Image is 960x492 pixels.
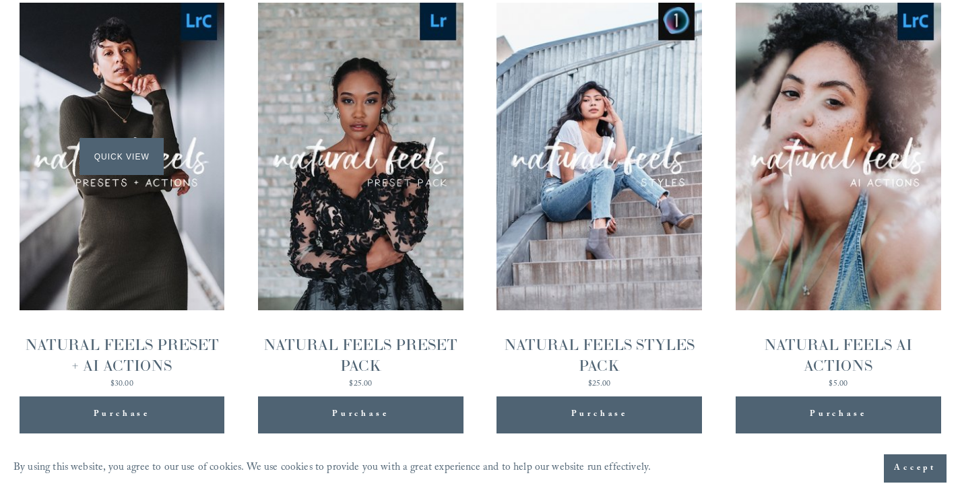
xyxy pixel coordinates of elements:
[497,396,702,433] button: Purchase
[332,407,389,423] span: Purchase
[79,138,164,175] span: Quick View
[736,380,941,388] div: $5.00
[13,458,651,479] p: By using this website, you agree to our use of cookies. We use cookies to provide you with a grea...
[736,3,941,391] a: NATURAL FEELS AI ACTIONS
[20,3,225,391] a: NATURAL FEELS PRESET + AI ACTIONS
[258,335,463,376] div: NATURAL FEELS PRESET PACK
[94,407,150,423] span: Purchase
[497,3,702,391] a: NATURAL FEELS STYLES PACK
[571,407,628,423] span: Purchase
[894,462,936,475] span: Accept
[258,380,463,388] div: $25.00
[736,396,941,433] button: Purchase
[884,454,947,483] button: Accept
[20,396,225,433] button: Purchase
[736,335,941,376] div: NATURAL FEELS AI ACTIONS
[497,335,702,376] div: NATURAL FEELS STYLES PACK
[258,396,463,433] button: Purchase
[20,380,225,388] div: $30.00
[810,407,866,423] span: Purchase
[258,3,463,391] a: NATURAL FEELS PRESET PACK
[497,380,702,388] div: $25.00
[20,335,225,376] div: NATURAL FEELS PRESET + AI ACTIONS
